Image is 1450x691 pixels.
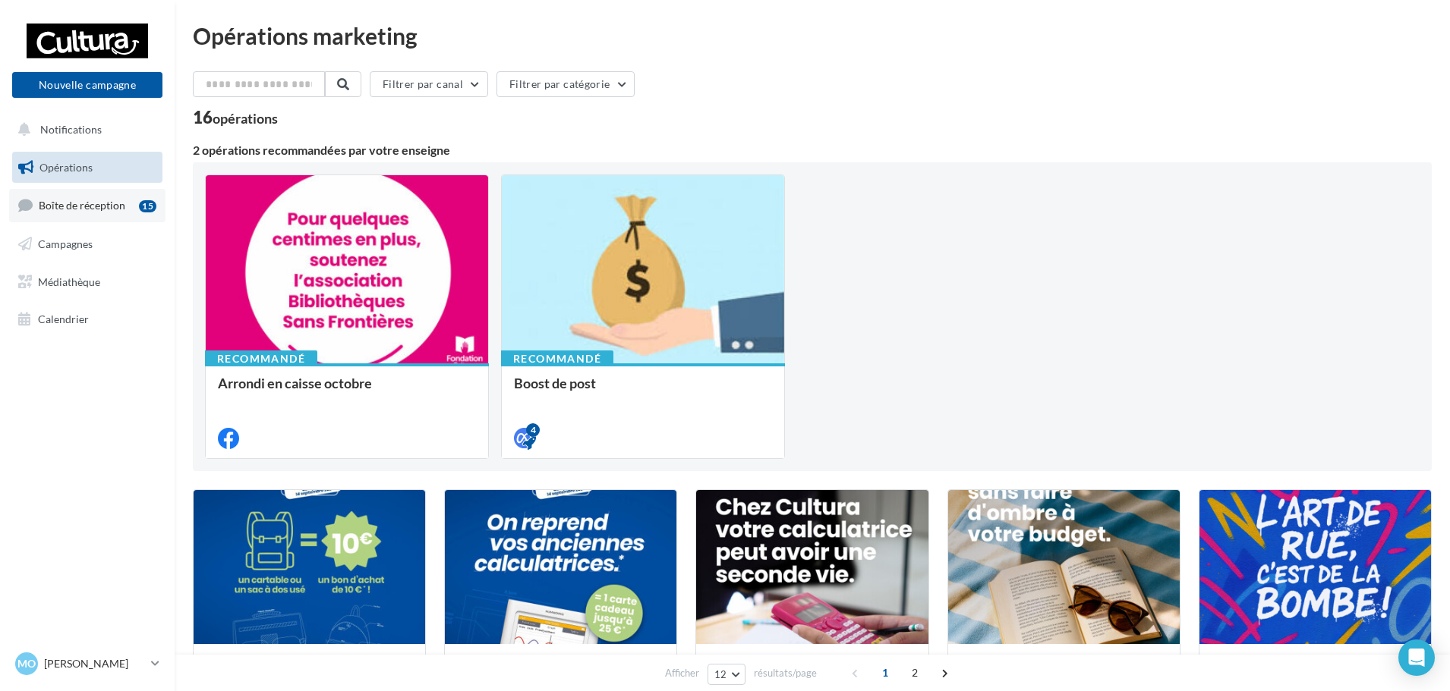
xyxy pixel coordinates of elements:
button: 12 [708,664,746,685]
p: [PERSON_NAME] [44,656,145,671]
a: Boîte de réception15 [9,189,165,221]
span: Médiathèque [38,275,100,287]
button: Nouvelle campagne [12,72,162,98]
div: 2 opérations recommandées par votre enseigne [193,144,1432,156]
span: 12 [714,668,727,680]
div: Opérations marketing [193,24,1432,47]
a: Campagnes [9,228,165,260]
a: Mo [PERSON_NAME] [12,649,162,678]
span: Boîte de réception [39,199,125,212]
div: Open Intercom Messenger [1398,639,1435,676]
a: Opérations [9,152,165,184]
div: 15 [139,200,156,212]
button: Filtrer par catégorie [496,71,635,97]
span: Afficher [665,666,699,680]
span: Calendrier [38,313,89,325]
span: 1 [873,661,897,685]
button: Notifications [9,114,159,146]
div: Arrondi en caisse octobre [218,375,476,406]
div: 4 [526,423,540,437]
a: Médiathèque [9,266,165,298]
span: Campagnes [38,237,93,250]
span: 2 [903,661,927,685]
div: Recommandé [501,350,613,367]
span: Mo [17,656,36,671]
span: Opérations [39,161,93,174]
button: Filtrer par canal [370,71,488,97]
span: Notifications [40,123,102,136]
div: Recommandé [205,350,317,367]
div: Boost de post [514,375,772,406]
span: résultats/page [754,666,817,680]
div: 16 [193,109,278,126]
a: Calendrier [9,303,165,335]
div: opérations [213,112,278,125]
